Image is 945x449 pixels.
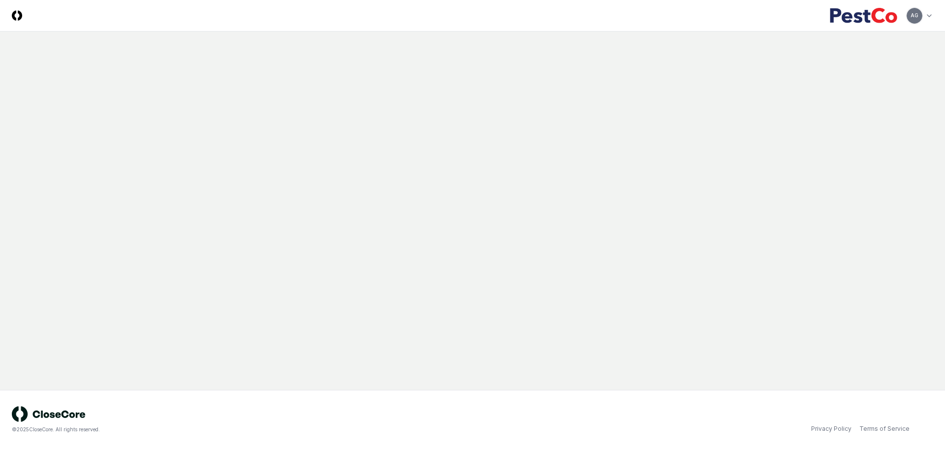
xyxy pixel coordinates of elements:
a: Privacy Policy [811,424,851,433]
img: Logo [12,10,22,21]
img: logo [12,406,86,422]
a: Terms of Service [859,424,910,433]
button: AG [906,7,923,25]
span: AG [911,12,918,19]
div: © 2025 CloseCore. All rights reserved. [12,426,472,433]
img: PestCo logo [829,8,898,24]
